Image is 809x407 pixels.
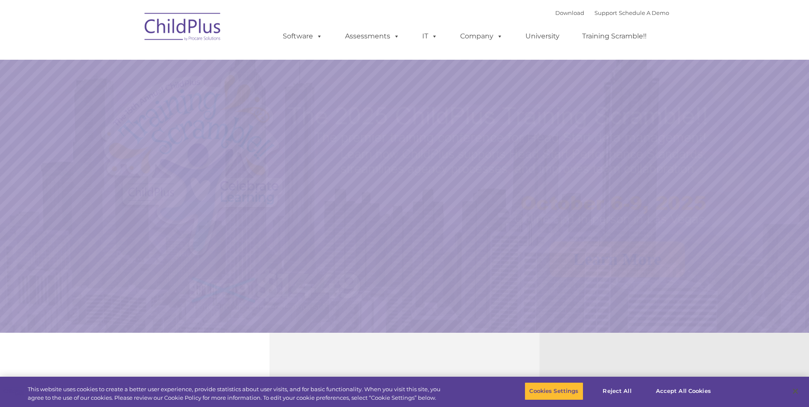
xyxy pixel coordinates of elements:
a: Training Scramble!! [574,28,655,45]
a: Learn More [550,241,685,277]
font: | [555,9,669,16]
img: ChildPlus by Procare Solutions [140,7,226,49]
a: Company [452,28,511,45]
button: Accept All Cookies [651,382,716,400]
a: Software [274,28,331,45]
a: Schedule A Demo [619,9,669,16]
a: IT [414,28,446,45]
div: This website uses cookies to create a better user experience, provide statistics about user visit... [28,385,445,402]
a: Support [594,9,617,16]
button: Reject All [591,382,644,400]
a: University [517,28,568,45]
button: Close [786,382,805,401]
a: Download [555,9,584,16]
a: Assessments [336,28,408,45]
button: Cookies Settings [525,382,583,400]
